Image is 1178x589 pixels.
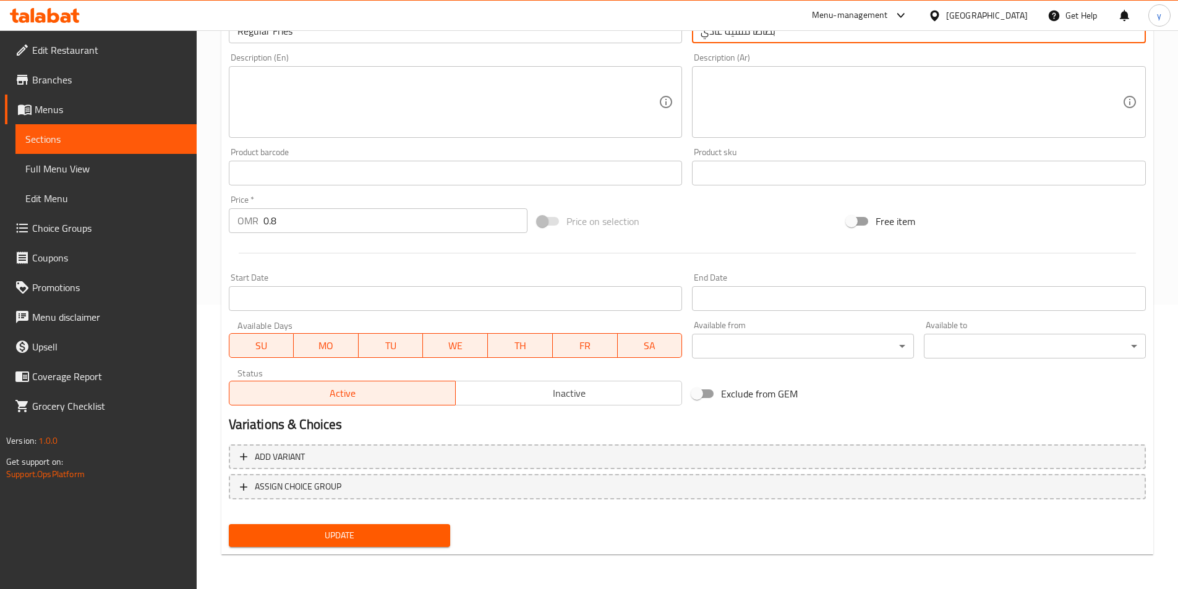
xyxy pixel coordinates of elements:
span: Inactive [461,384,677,402]
span: ASSIGN CHOICE GROUP [255,479,341,494]
span: Sections [25,132,187,146]
input: Enter name En [229,19,683,43]
span: Grocery Checklist [32,399,187,413]
button: SU [229,333,294,358]
a: Menus [5,95,197,124]
span: TH [493,337,548,355]
div: [GEOGRAPHIC_DATA] [946,9,1028,22]
div: ​ [692,334,914,358]
a: Branches [5,65,197,95]
span: Active [234,384,451,402]
span: SU [234,337,289,355]
span: Update [239,528,441,543]
span: Upsell [32,339,187,354]
span: Full Menu View [25,161,187,176]
a: Menu disclaimer [5,302,197,332]
span: Edit Restaurant [32,43,187,57]
span: TU [364,337,419,355]
button: Add variant [229,444,1146,470]
button: TU [359,333,424,358]
span: Version: [6,433,36,449]
span: FR [558,337,613,355]
a: Promotions [5,273,197,302]
input: Please enter product barcode [229,161,683,185]
h2: Variations & Choices [229,415,1146,434]
span: Coupons [32,250,187,265]
span: Exclude from GEM [721,386,798,401]
button: SA [618,333,683,358]
span: SA [623,337,678,355]
span: 1.0.0 [38,433,58,449]
span: Promotions [32,280,187,295]
span: Coverage Report [32,369,187,384]
button: WE [423,333,488,358]
button: ASSIGN CHOICE GROUP [229,474,1146,499]
button: Active [229,381,456,405]
a: Upsell [5,332,197,362]
div: ​ [924,334,1146,358]
a: Coverage Report [5,362,197,391]
a: Coupons [5,243,197,273]
button: FR [553,333,618,358]
span: MO [299,337,354,355]
span: Choice Groups [32,221,187,235]
a: Edit Menu [15,184,197,213]
span: Menus [35,102,187,117]
span: Add variant [255,449,305,465]
button: Inactive [455,381,682,405]
button: TH [488,333,553,358]
span: Branches [32,72,187,87]
input: Please enter price [263,208,528,233]
a: Grocery Checklist [5,391,197,421]
div: Menu-management [812,8,888,23]
span: Price on selection [566,214,639,229]
a: Edit Restaurant [5,35,197,65]
a: Support.OpsPlatform [6,466,85,482]
span: Menu disclaimer [32,310,187,324]
span: Edit Menu [25,191,187,206]
button: MO [294,333,359,358]
a: Full Menu View [15,154,197,184]
a: Choice Groups [5,213,197,243]
span: Free item [876,214,915,229]
span: WE [428,337,483,355]
a: Sections [15,124,197,154]
input: Enter name Ar [692,19,1146,43]
span: y [1157,9,1161,22]
span: Get support on: [6,454,63,470]
p: OMR [237,213,258,228]
input: Please enter product sku [692,161,1146,185]
button: Update [229,524,451,547]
